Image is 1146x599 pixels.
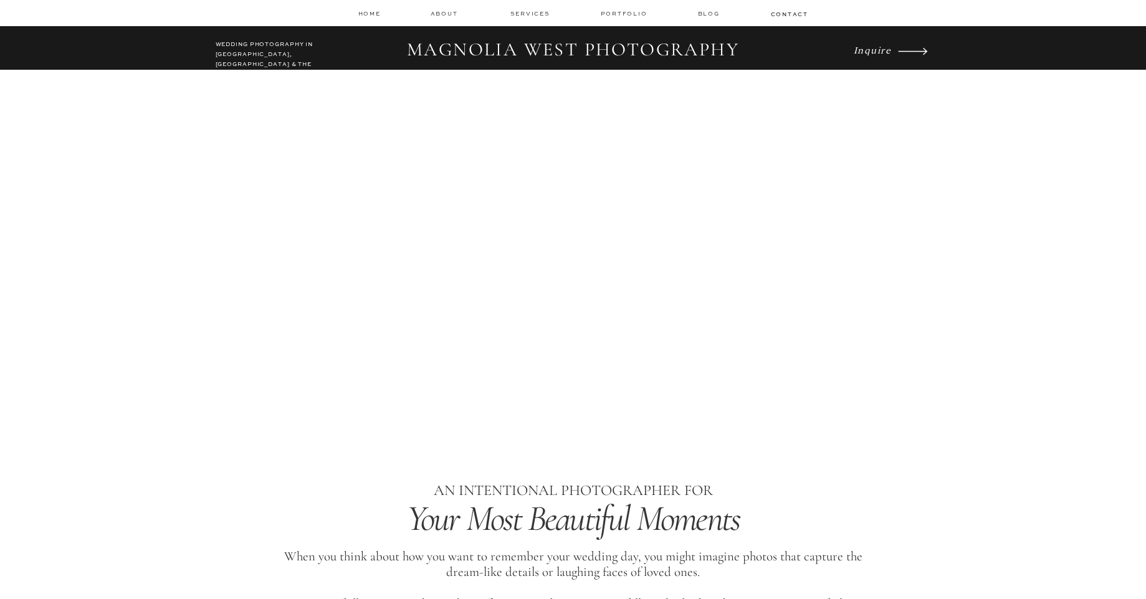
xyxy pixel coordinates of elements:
i: Your Most Beautiful Moments [407,496,740,540]
h2: WEDDING PHOTOGRAPHY IN [GEOGRAPHIC_DATA], [GEOGRAPHIC_DATA] & THE LOWCOUNTRY [216,40,348,62]
a: home [358,9,382,17]
i: Inquire [854,44,892,55]
p: AN INTENTIONAL PHOTOGRAPHER FOR [334,479,813,503]
a: contact [771,10,807,17]
h1: Savannah Wedding Photographer [335,380,813,405]
a: Portfolio [601,9,650,18]
a: services [510,9,552,17]
a: Blog [698,9,723,18]
a: about [431,9,462,18]
a: Inquire [854,41,895,59]
i: Timeless Images & an Unparalleled Experience [312,317,834,361]
h2: MAGNOLIA WEST PHOTOGRAPHY [399,39,748,62]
